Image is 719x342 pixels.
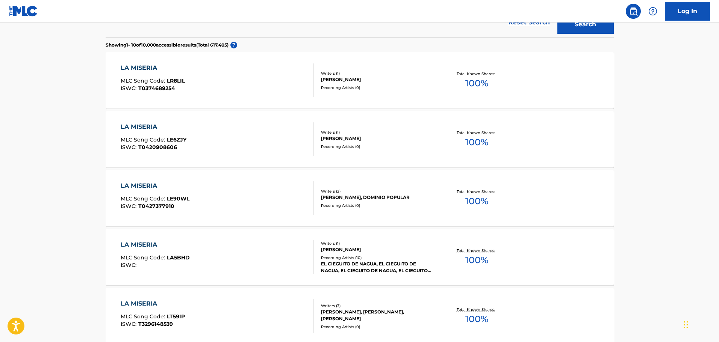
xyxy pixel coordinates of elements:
[121,321,138,327] span: ISWC :
[167,77,185,84] span: LR8LIL
[457,130,497,136] p: Total Known Shares:
[121,77,167,84] span: MLC Song Code :
[106,229,614,285] a: LA MISERIAMLC Song Code:LA5BHDISWC:Writers (1)[PERSON_NAME]Recording Artists (10)EL CIEGUITO DE N...
[321,194,434,201] div: [PERSON_NAME], DOMINIO POPULAR
[681,306,719,342] iframe: Chat Widget
[465,77,488,90] span: 100 %
[167,313,185,320] span: LT59IP
[684,313,688,336] div: Drag
[321,130,434,135] div: Writers ( 1 )
[321,135,434,142] div: [PERSON_NAME]
[321,255,434,261] div: Recording Artists ( 10 )
[106,111,614,167] a: LA MISERIAMLC Song Code:LE6ZJYISWC:T0420908606Writers (1)[PERSON_NAME]Recording Artists (0)Total ...
[321,309,434,322] div: [PERSON_NAME], [PERSON_NAME], [PERSON_NAME]
[321,241,434,246] div: Writers ( 1 )
[138,321,173,327] span: T3296148539
[138,144,177,151] span: T0420908606
[121,136,167,143] span: MLC Song Code :
[648,7,657,16] img: help
[457,189,497,194] p: Total Known Shares:
[121,254,167,261] span: MLC Song Code :
[230,42,237,48] span: ?
[465,312,488,326] span: 100 %
[457,71,497,77] p: Total Known Shares:
[505,14,554,31] a: Reset Search
[106,52,614,108] a: LA MISERIAMLC Song Code:LR8LILISWC:T0374689254Writers (1)[PERSON_NAME]Recording Artists (0)Total ...
[106,42,229,48] p: Showing 1 - 10 of 10,000 accessible results (Total 617,405 )
[645,4,660,19] div: Help
[121,313,167,320] span: MLC Song Code :
[626,4,641,19] a: Public Search
[465,253,488,267] span: 100 %
[121,63,185,72] div: LA MISERIA
[121,240,190,249] div: LA MISERIA
[665,2,710,21] a: Log In
[465,136,488,149] span: 100 %
[121,122,186,131] div: LA MISERIA
[321,85,434,90] div: Recording Artists ( 0 )
[321,144,434,149] div: Recording Artists ( 0 )
[321,246,434,253] div: [PERSON_NAME]
[121,144,138,151] span: ISWC :
[321,303,434,309] div: Writers ( 3 )
[321,76,434,83] div: [PERSON_NAME]
[121,203,138,209] span: ISWC :
[138,85,175,92] span: T0374689254
[167,254,190,261] span: LA5BHD
[106,170,614,226] a: LA MISERIAMLC Song Code:LE90WLISWC:T0427377910Writers (2)[PERSON_NAME], DOMINIO POPULARRecording ...
[557,15,614,34] button: Search
[321,324,434,330] div: Recording Artists ( 0 )
[138,203,174,209] span: T0427377910
[121,85,138,92] span: ISWC :
[321,261,434,274] div: EL CIEGUITO DE NAGUA, EL CIEGUITO DE NAGUA, EL CIEGUITO DE NAGUA, EL CIEGUITO DE NAGUA, EL CIEGUI...
[121,299,185,308] div: LA MISERIA
[167,136,186,143] span: LE6ZJY
[167,195,189,202] span: LE90WL
[321,71,434,76] div: Writers ( 1 )
[465,194,488,208] span: 100 %
[121,195,167,202] span: MLC Song Code :
[457,307,497,312] p: Total Known Shares:
[321,203,434,208] div: Recording Artists ( 0 )
[457,248,497,253] p: Total Known Shares:
[321,188,434,194] div: Writers ( 2 )
[9,6,38,17] img: MLC Logo
[121,181,189,190] div: LA MISERIA
[629,7,638,16] img: search
[121,262,138,268] span: ISWC :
